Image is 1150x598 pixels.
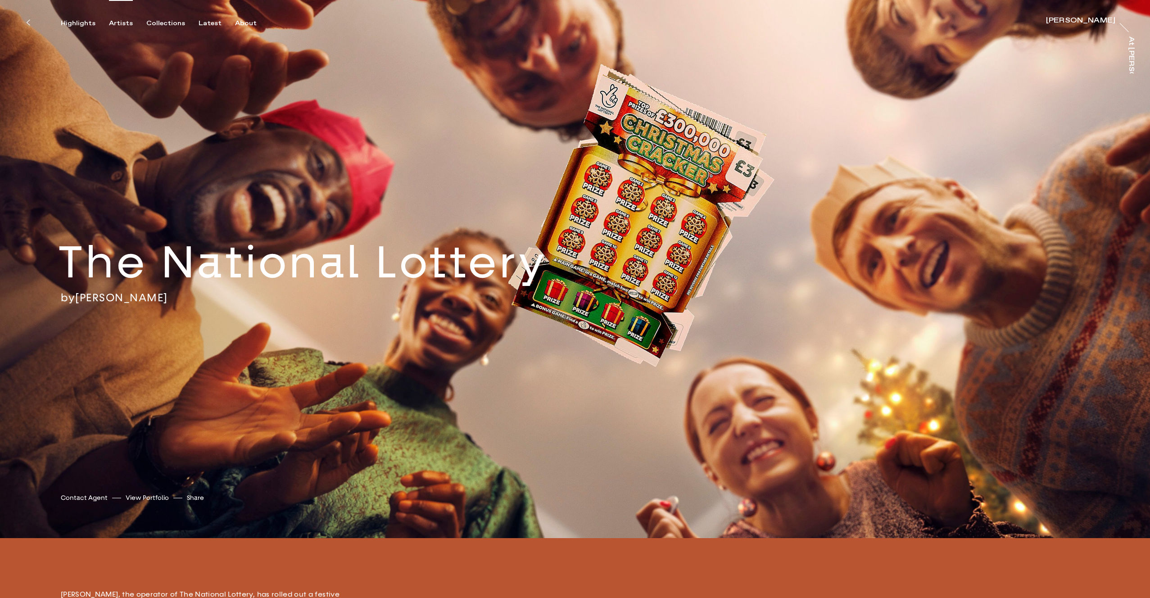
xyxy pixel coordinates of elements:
[109,19,146,27] button: Artists
[61,290,75,304] span: by
[1046,17,1115,26] a: [PERSON_NAME]
[1127,36,1135,117] div: At [PERSON_NAME]
[58,234,608,290] h2: The National Lottery
[61,19,109,27] button: Highlights
[75,290,168,304] a: [PERSON_NAME]
[61,493,108,503] a: Contact Agent
[199,19,222,27] div: Latest
[61,19,95,27] div: Highlights
[146,19,185,27] div: Collections
[235,19,257,27] div: About
[109,19,133,27] div: Artists
[126,493,169,503] a: View Portfolio
[146,19,199,27] button: Collections
[199,19,235,27] button: Latest
[1126,36,1135,73] a: At [PERSON_NAME]
[187,492,204,504] button: Share
[235,19,270,27] button: About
